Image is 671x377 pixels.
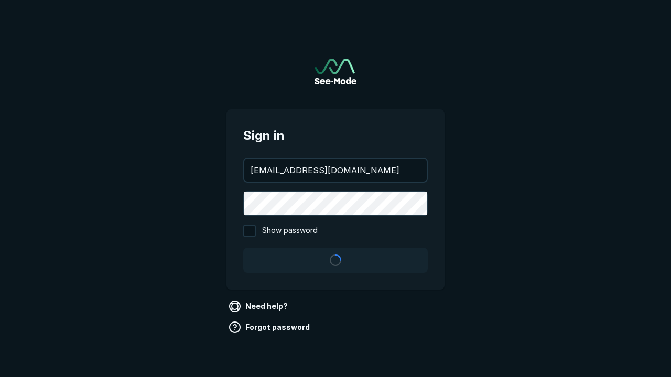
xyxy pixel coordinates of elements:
img: See-Mode Logo [315,59,356,84]
a: Need help? [226,298,292,315]
span: Sign in [243,126,428,145]
a: Go to sign in [315,59,356,84]
a: Forgot password [226,319,314,336]
span: Show password [262,225,318,237]
input: your@email.com [244,159,427,182]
